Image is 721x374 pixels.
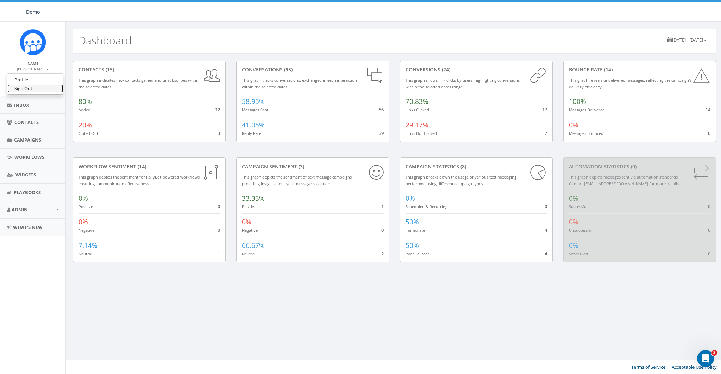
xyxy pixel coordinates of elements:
[242,163,383,170] div: Campaign Sentiment
[79,120,92,130] span: 20%
[15,172,36,178] span: Widgets
[79,227,94,233] small: Negative
[79,194,88,203] span: 0%
[672,37,703,43] span: [DATE] - [DATE]
[406,66,547,73] div: conversions
[406,97,428,106] span: 70.83%
[14,119,39,125] span: Contacts
[545,130,547,136] span: 7
[242,251,256,256] small: Neutral
[545,203,547,210] span: 0
[242,77,357,89] small: This graph tracks conversations, exchanged in each interaction within the selected dates.
[79,107,90,112] small: Added
[79,77,200,89] small: This graph indicates new contacts gained and unsubscribes within the selected dates.
[569,217,578,226] span: 0%
[569,163,710,170] div: Automation Statistics
[406,217,419,226] span: 50%
[406,131,437,136] small: Links Not Clicked
[242,97,265,106] span: 58.95%
[79,66,220,73] div: contacts
[79,204,93,209] small: Positive
[542,106,547,113] span: 17
[14,154,44,160] span: Workflows
[104,66,114,73] span: (15)
[711,350,717,356] span: 3
[242,131,261,136] small: Reply Rate
[631,364,665,370] a: Terms of Service
[79,241,98,250] span: 7.14%
[406,163,547,170] div: Campaign Statistics
[27,61,38,66] small: Name
[242,120,265,130] span: 41.05%
[7,75,63,84] a: Profile
[136,163,146,170] span: (14)
[569,227,593,233] small: Unsuccessful
[7,84,63,93] a: Sign Out
[569,97,586,106] span: 100%
[79,174,201,186] small: This graph depicts the sentiment for RallyBot-powered workflows, ensuring communication effective...
[17,67,49,71] small: [PERSON_NAME]
[406,174,516,186] small: This graph breaks down the usage of various text messaging performed using different campaign types.
[569,66,710,73] div: Bounce Rate
[406,120,428,130] span: 29.17%
[218,227,220,233] span: 0
[672,364,717,370] a: Acceptable Use Policy
[697,350,714,367] iframe: Intercom live chat
[569,107,605,112] small: Messages Delivered
[12,206,28,213] span: Admin
[406,251,429,256] small: Peer To Peer
[406,204,447,209] small: Scheduled & Recurring
[17,66,49,72] a: [PERSON_NAME]
[569,241,578,250] span: 0%
[406,77,520,89] small: This graph shows link clicks by users, highlighting conversions within the selected dates range.
[242,217,251,226] span: 0%
[569,194,578,203] span: 0%
[406,227,425,233] small: Immediate
[569,174,680,186] small: This graph depicts messages sent via automation standards. Contact [EMAIL_ADDRESS][DOMAIN_NAME] f...
[20,29,46,55] img: Icon_1.png
[218,203,220,210] span: 0
[242,194,265,203] span: 33.33%
[242,107,268,112] small: Messages Sent
[569,251,588,256] small: Scheduled
[283,66,293,73] span: (95)
[79,35,132,46] h2: Dashboard
[379,130,384,136] span: 39
[242,174,353,186] small: This graph depicts the sentiment of text message campaigns, providing insight about your message ...
[381,203,384,210] span: 1
[708,130,710,136] span: 0
[406,107,429,112] small: Links Clicked
[708,250,710,257] span: 0
[440,66,450,73] span: (24)
[79,251,92,256] small: Neutral
[14,102,29,108] span: Inbox
[242,227,258,233] small: Negative
[708,203,710,210] span: 0
[13,224,43,230] span: What's New
[379,106,384,113] span: 56
[569,131,603,136] small: Messages Bounced
[569,120,578,130] span: 0%
[381,250,384,257] span: 2
[242,241,265,250] span: 66.67%
[297,163,304,170] span: (3)
[26,8,40,15] span: Demo
[218,130,220,136] span: 3
[79,131,98,136] small: Opted Out
[14,189,41,195] span: Playbooks
[381,227,384,233] span: 0
[242,204,256,209] small: Positive
[242,66,383,73] div: conversations
[603,66,613,73] span: (14)
[708,227,710,233] span: 0
[79,163,220,170] div: Workflow Sentiment
[218,250,220,257] span: 1
[459,163,466,170] span: (8)
[569,204,588,209] small: Successful
[569,77,691,89] small: This graph reveals undelivered messages, reflecting the campaign's delivery efficiency.
[406,241,419,250] span: 50%
[406,194,415,203] span: 0%
[545,250,547,257] span: 4
[706,106,710,113] span: 14
[629,163,637,170] span: (0)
